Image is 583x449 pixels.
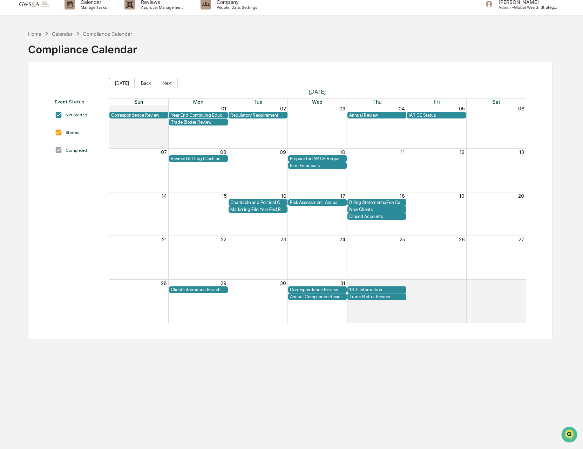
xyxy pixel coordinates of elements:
[281,193,286,199] button: 16
[171,113,226,118] div: Year End Continuing Education (CE) Report
[290,200,345,205] div: Risk Assessment: Annual Review, Year-End Wrap-Up and Regulatory Preparations
[28,38,137,56] div: Compliance Calendar
[222,193,226,199] button: 15
[349,113,405,118] div: Annual Review
[70,119,85,124] span: Pylon
[109,88,526,95] span: [DATE]
[339,106,345,111] button: 03
[312,99,323,105] span: Wed
[135,78,157,88] button: Back
[409,113,464,118] div: IAR CE Status
[119,56,128,64] button: Start new chat
[400,280,405,286] button: 01
[280,237,286,242] button: 23
[372,99,381,105] span: Thu
[157,78,178,88] button: Next
[4,99,47,111] a: 🔎Data Lookup
[518,106,524,111] button: 06
[518,193,524,199] button: 20
[171,156,226,161] div: Review Gift Log (Cash and Non-Cash compensation)
[7,54,20,66] img: 1746055101610-c473b297-6a78-478c-a979-82029cc54cd1
[280,280,286,286] button: 30
[340,149,345,155] button: 10
[340,193,345,199] button: 17
[230,207,286,212] div: Marketing File Year End Review
[55,99,102,104] div: Event Status
[161,149,167,155] button: 07
[280,149,286,155] button: 09
[459,237,465,242] button: 26
[66,130,80,135] div: Started
[519,149,524,155] button: 13
[459,193,465,199] button: 19
[111,113,167,118] div: Correspondence Review
[434,99,440,105] span: Fri
[230,200,286,205] div: Charitable and Political Contributions
[220,149,226,155] button: 08
[459,106,465,111] button: 05
[401,149,405,155] button: 11
[24,61,89,66] div: We're available if you need us!
[400,193,405,199] button: 18
[349,200,405,205] div: Billing Statements/Fee Calculations Report
[459,280,465,286] button: 02
[83,31,132,37] div: Compliance Calendar
[492,99,500,105] span: Sat
[253,99,262,105] span: Tue
[24,54,115,61] div: Start new chat
[339,237,345,242] button: 24
[171,120,226,125] div: Trade Blotter Review
[134,99,143,105] span: Sun
[460,149,465,155] button: 12
[349,214,405,219] div: Closed Accounts
[58,88,87,95] span: Attestations
[290,294,345,299] div: Annual Compliance Review for Firm
[162,193,167,199] button: 14
[17,1,50,7] img: logo
[349,287,405,292] div: 13-F Information
[399,106,405,111] button: 04
[48,86,90,98] a: 🗄️Attestations
[349,294,405,299] div: Trade Blotter Review
[290,287,345,292] div: Correspondence Review
[230,113,286,118] div: Regulatory Requirement: Renewal Fees
[162,237,167,242] button: 21
[51,89,56,95] div: 🗄️
[290,156,345,161] div: Prepare for IAR CE Requirements
[280,106,286,111] button: 02
[4,86,48,98] a: 🖐️Preclearance
[221,237,226,242] button: 22
[14,102,44,109] span: Data Lookup
[75,5,110,10] p: Manage Tasks
[290,163,345,168] div: Firm Financials
[221,280,226,286] button: 29
[135,5,187,10] p: Approval Management
[161,106,167,111] button: 30
[518,237,524,242] button: 27
[7,89,13,95] div: 🖐️
[28,31,41,37] div: Home
[109,98,526,323] div: Month View
[400,237,405,242] button: 25
[161,280,167,286] button: 28
[52,31,73,37] div: Calendar
[66,113,87,117] div: Not Started
[518,280,524,286] button: 03
[109,78,135,88] button: [DATE]
[221,106,226,111] button: 01
[171,287,226,292] div: Client Information Breach
[193,99,203,105] span: Mon
[340,280,345,286] button: 31
[349,207,405,212] div: New Clients
[211,5,261,10] p: People, Data, Settings
[561,426,579,445] iframe: Open customer support
[7,15,128,26] p: How can we help?
[7,102,13,108] div: 🔎
[493,5,558,10] p: Admin • Global Wealth Strategies Associates
[49,118,85,124] a: Powered byPylon
[66,148,87,153] div: Completed
[14,88,45,95] span: Preclearance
